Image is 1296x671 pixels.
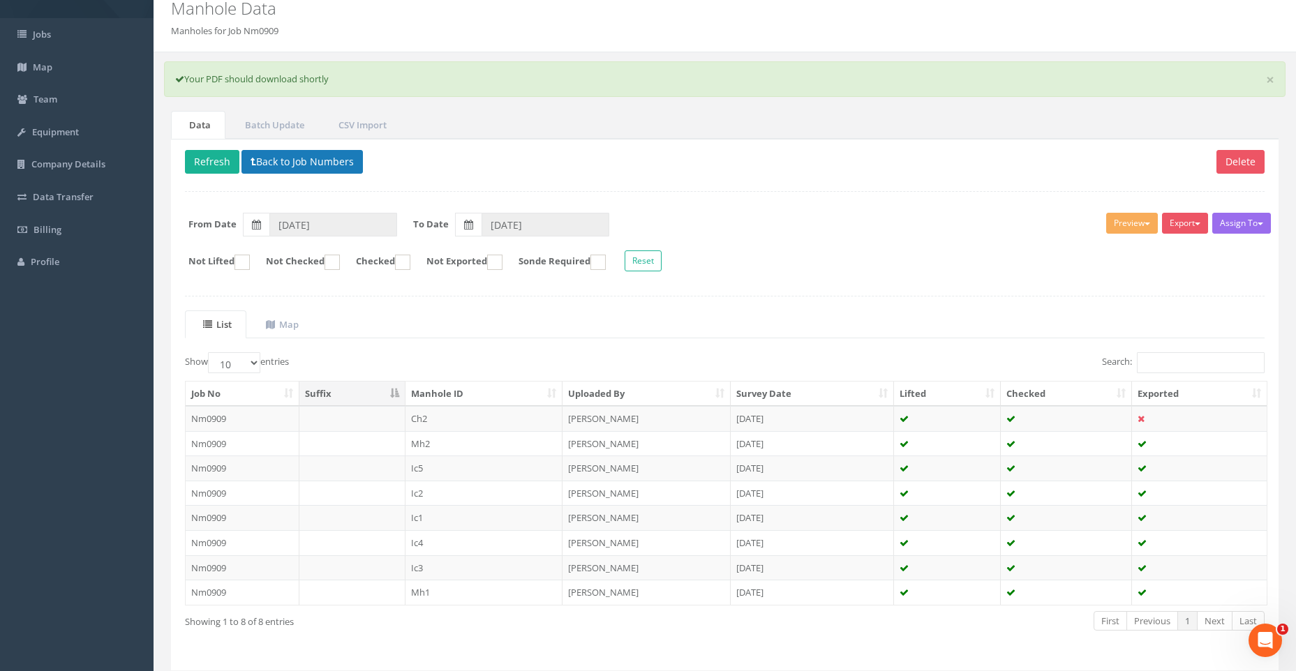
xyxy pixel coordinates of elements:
button: Export [1162,213,1208,234]
a: Previous [1126,611,1178,631]
uib-tab-heading: List [203,318,232,331]
button: Preview [1106,213,1158,234]
button: Refresh [185,150,239,174]
td: Nm0909 [186,555,299,580]
td: [PERSON_NAME] [563,431,731,456]
div: Your PDF should download shortly [164,61,1286,97]
span: Team [33,93,57,105]
label: Sonde Required [505,255,606,270]
li: Manholes for Job Nm0909 [171,24,278,38]
td: [DATE] [731,555,894,580]
td: Ic2 [405,481,563,506]
label: Not Lifted [174,255,250,270]
span: Profile [31,255,59,268]
input: From Date [269,213,397,236]
a: 1 [1177,611,1198,631]
button: Reset [625,250,662,271]
input: Search: [1137,352,1265,373]
select: Showentries [208,352,260,373]
uib-tab-heading: Map [266,318,299,331]
a: Next [1197,611,1232,631]
th: Uploaded By: activate to sort column ascending [563,382,731,407]
td: [PERSON_NAME] [563,555,731,580]
label: Search: [1102,352,1265,373]
a: CSV Import [320,111,401,140]
label: Not Exported [412,255,502,270]
td: Mh1 [405,580,563,605]
th: Suffix: activate to sort column descending [299,382,405,407]
span: 1 [1277,624,1288,635]
label: Checked [342,255,410,270]
td: Nm0909 [186,406,299,431]
label: Not Checked [252,255,340,270]
td: [DATE] [731,505,894,530]
td: Nm0909 [186,431,299,456]
span: Jobs [33,28,51,40]
a: Batch Update [227,111,319,140]
th: Exported: activate to sort column ascending [1132,382,1267,407]
a: First [1094,611,1127,631]
td: Ic1 [405,505,563,530]
a: Map [248,310,313,339]
td: [DATE] [731,455,894,481]
th: Manhole ID: activate to sort column ascending [405,382,563,407]
th: Job No: activate to sort column ascending [186,382,299,407]
td: [PERSON_NAME] [563,406,731,431]
td: [DATE] [731,406,894,431]
label: To Date [413,218,449,231]
a: × [1266,73,1274,87]
td: Nm0909 [186,505,299,530]
button: Assign To [1212,213,1271,234]
td: Nm0909 [186,481,299,506]
div: Showing 1 to 8 of 8 entries [185,610,623,628]
span: Map [33,61,52,73]
a: List [185,310,246,339]
span: Equipment [32,126,79,138]
td: [PERSON_NAME] [563,481,731,506]
td: [DATE] [731,431,894,456]
td: Ch2 [405,406,563,431]
a: Data [171,111,225,140]
td: Mh2 [405,431,563,456]
td: Nm0909 [186,580,299,605]
td: Ic4 [405,530,563,555]
label: Show entries [185,352,289,373]
td: Ic5 [405,455,563,481]
td: [DATE] [731,580,894,605]
td: Nm0909 [186,455,299,481]
td: [DATE] [731,530,894,555]
td: [PERSON_NAME] [563,530,731,555]
span: Data Transfer [33,190,94,203]
td: [DATE] [731,481,894,506]
td: [PERSON_NAME] [563,505,731,530]
td: Ic3 [405,555,563,580]
a: Last [1232,611,1265,631]
th: Survey Date: activate to sort column ascending [731,382,894,407]
th: Lifted: activate to sort column ascending [894,382,1001,407]
span: Billing [33,223,61,236]
td: [PERSON_NAME] [563,580,731,605]
button: Delete [1216,150,1265,174]
button: Back to Job Numbers [241,150,363,174]
iframe: Intercom live chat [1249,624,1282,657]
label: From Date [188,218,237,231]
td: [PERSON_NAME] [563,455,731,481]
th: Checked: activate to sort column ascending [1001,382,1132,407]
span: Company Details [31,158,105,170]
input: To Date [482,213,609,236]
td: Nm0909 [186,530,299,555]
